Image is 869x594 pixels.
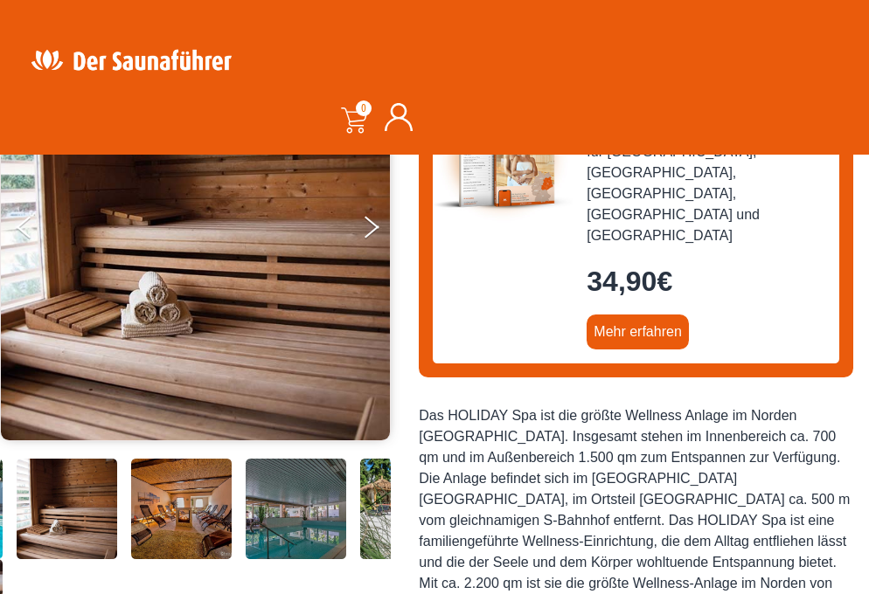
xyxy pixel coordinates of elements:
img: der-saunafuehrer-2025-ost.jpg [433,86,573,225]
span: 0 [356,100,372,116]
span: Saunaführer Ost - mit mehr als 50 der beliebtesten Saunen für [GEOGRAPHIC_DATA], [GEOGRAPHIC_DATA... [587,100,825,246]
button: Next [361,209,405,252]
button: Previous [17,209,60,252]
bdi: 34,90 [587,266,672,297]
a: Mehr erfahren [587,314,689,349]
span: € [657,266,672,297]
